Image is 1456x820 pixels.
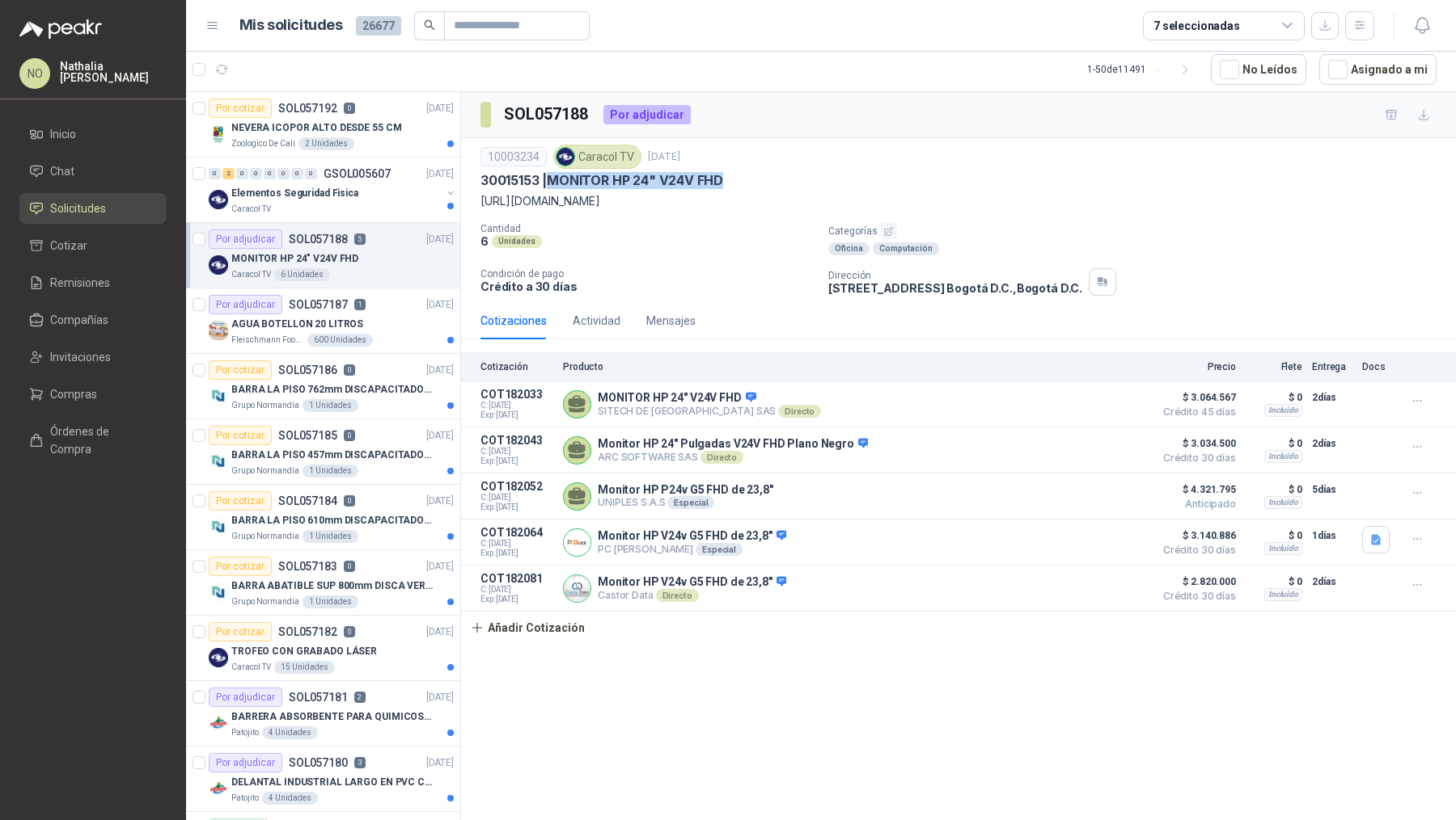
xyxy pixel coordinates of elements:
[209,648,228,667] img: Company Logo
[303,399,358,412] div: 1 Unidades
[19,156,167,187] a: Chat
[209,753,282,772] div: Por adjudicar
[564,529,590,556] img: Company Logo
[354,757,366,768] p: 3
[344,626,355,637] p: 0
[480,234,489,248] p: 6
[480,312,547,330] div: Cotizaciones
[564,575,590,602] img: Company Logo
[1155,572,1236,591] span: $ 2.820.000
[1264,588,1302,601] div: Incluido
[289,299,348,310] p: SOL057187
[778,405,821,418] div: Directo
[354,233,366,245] p: 5
[656,589,699,602] div: Directo
[344,495,355,507] p: 0
[231,578,433,594] p: BARRA ABATIBLE SUP 800mm DISCA VERT SOCO
[19,230,167,261] a: Cotizar
[307,334,373,347] div: 600 Unidades
[186,550,460,616] a: Por cotizarSOL0571830[DATE] Company LogoBARRA ABATIBLE SUP 800mm DISCA VERT SOCOGrupo Normandía1 ...
[231,595,299,608] p: Grupo Normandía
[1155,545,1236,555] span: Crédito 30 días
[1264,496,1302,509] div: Incluido
[231,186,358,201] p: Elementos Seguridad Fisica
[209,452,228,471] img: Company Logo
[426,232,454,247] p: [DATE]
[603,105,691,124] div: Por adjudicar
[291,168,303,179] div: 0
[19,305,167,335] a: Compañías
[480,595,553,604] span: Exp: [DATE]
[239,14,343,37] h1: Mis solicitudes
[186,746,460,812] a: Por adjudicarSOL0571803[DATE] Company LogoDELANTAL INDUSTRIAL LARGO EN PVC COLOR AMARILLOPatojito...
[1312,480,1352,499] p: 5 días
[209,360,272,380] div: Por cotizar
[186,288,460,354] a: Por adjudicarSOL0571871[DATE] Company LogoAGUA BOTELLON 20 LITROSFleischmann Foods S.A.600 Unidades
[480,434,553,447] p: COT182043
[231,448,433,463] p: BARRA LA PISO 457mm DISCAPACITADOS SOCO
[1155,526,1236,545] span: $ 3.140.886
[305,168,317,179] div: 0
[1155,453,1236,463] span: Crédito 30 días
[186,616,460,681] a: Por cotizarSOL0571820[DATE] Company LogoTROFEO CON GRABADO LÁSERCaracol TV15 Unidades
[492,235,542,248] div: Unidades
[231,775,433,790] p: DELANTAL INDUSTRIAL LARGO EN PVC COLOR AMARILLO
[209,491,272,511] div: Por cotizar
[426,559,454,574] p: [DATE]
[250,168,262,179] div: 0
[209,779,228,798] img: Company Logo
[231,465,299,477] p: Grupo Normandía
[344,364,355,376] p: 0
[50,237,87,254] span: Cotizar
[222,168,235,179] div: 2
[278,103,337,114] p: SOL057192
[231,382,433,397] p: BARRA LA PISO 762mm DISCAPACITADOS SOCO
[186,681,460,746] a: Por adjudicarSOL0571812[DATE] Company LogoBARRERA ABSORBENTE PARA QUIMICOS (DERRAME DE HIPOCLORIT...
[1246,388,1302,407] p: $ 0
[209,164,457,216] a: 0 2 0 0 0 0 0 0 GSOL005607[DATE] Company LogoElementos Seguridad FisicaCaracol TV
[1155,407,1236,417] span: Crédito 45 días
[1246,480,1302,499] p: $ 0
[828,223,1450,239] p: Categorías
[344,103,355,114] p: 0
[1312,434,1352,453] p: 2 días
[231,726,259,739] p: Patojito
[19,379,167,410] a: Compras
[696,543,743,556] div: Especial
[50,385,97,403] span: Compras
[209,124,228,144] img: Company Logo
[828,242,870,255] div: Oficina
[426,363,454,378] p: [DATE]
[303,530,358,543] div: 1 Unidades
[324,168,391,179] p: GSOL005607
[209,386,228,406] img: Company Logo
[598,483,773,496] p: Monitor HP P24v G5 FHD de 23,8"
[274,661,335,674] div: 15 Unidades
[19,19,102,39] img: Logo peakr
[231,251,358,267] p: MONITOR HP 24" V24V FHD
[209,517,228,536] img: Company Logo
[1246,572,1302,591] p: $ 0
[1312,361,1352,372] p: Entrega
[60,61,167,83] p: Nathalia [PERSON_NAME]
[646,312,696,330] div: Mensajes
[209,229,282,249] div: Por adjudicar
[231,661,271,674] p: Caracol TV
[19,267,167,298] a: Remisiones
[598,496,773,509] p: UNIPLES S.A.S
[231,513,433,528] p: BARRA LA PISO 610mm DISCAPACITADOS SOCO
[598,437,868,452] p: Monitor HP 24" Pulgadas V24V FHD Plano Negro
[209,426,272,445] div: Por cotizar
[231,399,299,412] p: Grupo Normandía
[354,299,366,310] p: 1
[274,268,330,281] div: 6 Unidades
[209,622,272,641] div: Por cotizar
[209,688,282,707] div: Por adjudicar
[598,451,868,464] p: ARC SOFTWARE SAS
[209,557,272,576] div: Por cotizar
[278,561,337,572] p: SOL057183
[209,713,228,733] img: Company Logo
[50,348,111,366] span: Invitaciones
[598,529,786,544] p: Monitor HP V24v G5 FHD de 23,8"
[50,162,74,180] span: Chat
